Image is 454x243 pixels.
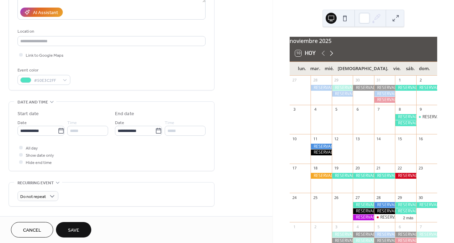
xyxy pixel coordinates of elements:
div: 10 [292,136,297,141]
div: 4 [355,224,360,229]
div: 3 [334,224,339,229]
span: Time [165,119,174,126]
div: 5 [376,224,381,229]
div: 29 [334,78,339,83]
button: 10Hoy [293,48,318,58]
div: RESERVADO [422,114,446,120]
div: 3 [292,107,297,112]
div: 19 [334,166,339,171]
div: lun. [295,62,309,76]
div: 2 [418,78,423,83]
span: Event image [18,215,44,222]
div: RESERVADO [416,202,437,208]
div: RESERVADO [395,232,416,238]
div: RESERVADO [416,232,437,238]
div: 27 [355,195,360,200]
div: dom. [417,62,432,76]
div: 28 [313,78,318,83]
div: RESERVADO [395,202,416,208]
div: RESERVADO [332,85,353,91]
div: 29 [397,195,402,200]
div: RESERVADO [353,85,374,91]
a: Cancel [11,222,53,238]
span: Recurring event [18,179,54,187]
span: Date [115,119,124,126]
div: RESERVADO [332,173,353,179]
div: 7 [418,224,423,229]
div: RESERVADO [353,208,374,214]
div: RESERVADO [311,85,331,91]
div: RESERVADO [374,97,395,103]
div: Location [18,28,204,35]
div: RESERVADO [353,232,374,238]
button: Save [56,222,91,238]
div: RESERVADO [332,232,353,238]
div: 14 [376,136,381,141]
div: 9 [418,107,423,112]
div: RESERVADO [311,150,331,155]
div: RESERVADO [395,208,416,214]
div: 2 [313,224,318,229]
span: Save [68,227,79,234]
div: 21 [376,166,381,171]
div: RESERVADO [374,173,395,179]
div: 16 [418,136,423,141]
div: RESERVADO [416,114,437,120]
div: 15 [397,136,402,141]
div: 18 [313,166,318,171]
div: Start date [18,110,39,118]
div: vie. [390,62,404,76]
div: 28 [376,195,381,200]
div: RESERVADO [311,173,331,179]
div: RESERVADO [353,173,374,179]
div: 6 [397,224,402,229]
div: Event color [18,67,69,74]
div: RESERVADO [311,144,331,150]
div: 30 [355,78,360,83]
div: 11 [313,136,318,141]
span: Time [67,119,77,126]
div: 31 [376,78,381,83]
div: End date [115,110,134,118]
span: Cancel [23,227,41,234]
div: RESERVADO [353,214,374,220]
span: Hide end time [26,159,52,166]
div: RESERVADO [395,120,416,126]
div: RESERVADO [374,208,395,214]
div: 30 [418,195,423,200]
span: #50E3C2FF [34,77,59,84]
div: 6 [355,107,360,112]
div: [DEMOGRAPHIC_DATA]. [336,62,390,76]
span: Date [18,119,27,126]
div: 7 [376,107,381,112]
div: 12 [334,136,339,141]
div: 5 [334,107,339,112]
div: 1 [397,78,402,83]
span: Link to Google Maps [26,52,63,59]
div: RESERVADO [353,202,374,208]
div: sáb. [404,62,417,76]
div: 4 [313,107,318,112]
span: All day [26,145,38,152]
button: 2 más [400,214,416,220]
div: RESERVADO [395,173,416,179]
span: Show date only [26,152,54,159]
div: AI Assistant [33,9,58,16]
div: 8 [397,107,402,112]
div: RESERVADO [374,91,395,97]
div: mar. [309,62,322,76]
div: 22 [397,166,402,171]
div: 25 [313,195,318,200]
div: 27 [292,78,297,83]
div: noviembre 2025 [290,37,437,45]
div: RESERVADO [395,114,416,120]
div: 24 [292,195,297,200]
span: Date and time [18,99,48,106]
div: 20 [355,166,360,171]
div: 13 [355,136,360,141]
div: RESERVADO [374,232,395,238]
span: Do not repeat [20,193,46,201]
div: 26 [334,195,339,200]
div: 23 [418,166,423,171]
div: RESERVADO [416,85,437,91]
